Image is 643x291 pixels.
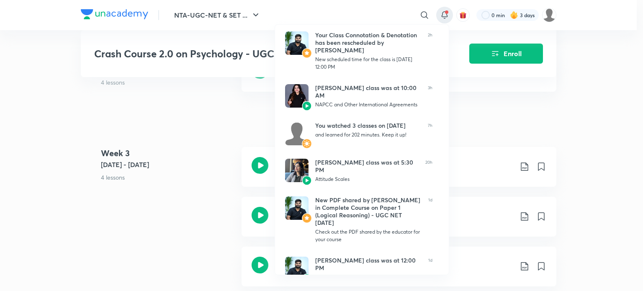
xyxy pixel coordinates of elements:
[315,175,419,183] div: Attitude Scales
[315,101,421,108] div: NAPCC and Other International Agreements
[275,250,442,288] a: [PERSON_NAME] class was at 12:00 PMMoods Figure1d
[285,84,309,108] img: Avatar
[275,115,442,152] a: AvatarAvatarYou watched 3 classes on [DATE]and learned for 202 minutes. Keep it up!7h
[315,84,421,99] div: [PERSON_NAME] class was at 10:00 AM
[275,190,442,250] a: AvatarAvatarNew PDF shared by [PERSON_NAME] in Complete Course on Paper 1 (Logical Reasoning) - U...
[285,159,309,182] img: Avatar
[315,122,421,129] div: You watched 3 classes on [DATE]
[315,257,422,272] div: [PERSON_NAME] class was at 12:00 PM
[315,228,422,243] div: Check out the PDF shared by the educator for your course
[428,84,432,108] span: 3h
[315,31,421,54] div: Your Class Connotation & Denotation has been rescheduled by [PERSON_NAME]
[425,159,432,183] span: 20h
[275,77,442,115] a: AvatarAvatar[PERSON_NAME] class was at 10:00 AMNAPCC and Other International Agreements3h
[275,25,442,77] a: AvatarAvatarYour Class Connotation & Denotation has been rescheduled by [PERSON_NAME]New schedule...
[315,56,421,71] div: New scheduled time for the class is [DATE] 12:00 PM
[302,48,312,58] img: Avatar
[428,257,432,281] span: 1d
[428,31,432,71] span: 2h
[302,101,312,111] img: Avatar
[315,196,422,227] div: New PDF shared by [PERSON_NAME] in Complete Course on Paper 1 (Logical Reasoning) - UGC NET [DATE]
[315,131,421,139] div: and learned for 202 minutes. Keep it up!
[315,159,419,174] div: [PERSON_NAME] class was at 5:30 PM
[285,196,309,220] img: Avatar
[302,139,312,149] img: Avatar
[315,273,422,281] div: Moods Figure
[428,122,432,145] span: 7h
[428,196,432,243] span: 1d
[302,175,312,185] img: Avatar
[285,257,309,280] img: Avatar
[302,273,312,283] img: Avatar
[302,213,312,223] img: Avatar
[285,31,309,55] img: Avatar
[275,152,442,190] a: AvatarAvatar[PERSON_NAME] class was at 5:30 PMAttitude Scales20h
[285,122,309,145] img: Avatar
